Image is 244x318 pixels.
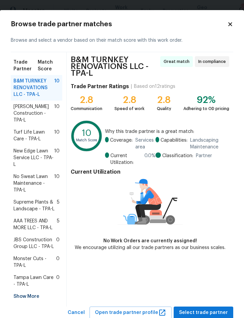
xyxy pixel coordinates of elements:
[76,138,97,142] text: Match Score
[11,290,62,303] div: Show More
[71,105,102,112] div: Communication
[183,97,229,103] div: 92%
[164,58,192,65] span: Great match
[54,148,60,168] span: 10
[13,129,54,142] span: Turf Life Lawn Care - TPA-L
[13,103,54,123] span: [PERSON_NAME] Construction - TPA-L
[157,105,171,112] div: Quality
[54,103,60,123] span: 10
[13,218,57,231] span: AAA TREES AND MORE LLC - TPA-L
[82,129,92,138] text: 10
[196,152,212,159] span: Partner
[56,274,60,288] span: 0
[135,137,155,150] span: Services area
[13,199,57,212] span: Supreme Plants & Landscape - TPA-L
[162,152,193,159] span: Classification:
[157,97,171,103] div: 2.8
[198,58,229,65] span: In compliance
[71,97,102,103] div: 2.8
[179,309,228,317] span: Select trade partner
[71,56,158,76] span: B&M TURNKEY RENOVATIONS LLC - TPA-L
[105,128,229,135] span: Why this trade partner is a great match:
[54,129,60,142] span: 10
[13,78,54,98] span: B&M TURNKEY RENOVATIONS LLC - TPA-L
[13,59,38,72] span: Trade Partner
[13,255,56,269] span: Monster Cuts - TPA-L
[75,238,225,244] div: No Work Orders are currently assigned!
[114,105,144,112] div: Speed of work
[13,237,56,250] span: JBS Construction Group LLC - TPA-L
[13,173,54,193] span: No Sweat Lawn Maintenance - TPA-L
[95,309,166,317] span: Open trade partner profile
[57,218,60,231] span: 5
[13,274,56,288] span: Tampa Lawn Care - TPA-L
[13,148,54,168] span: New Edge Lawn Service LLC - TPA-L
[56,255,60,269] span: 0
[38,59,60,72] span: Match Score
[54,173,60,193] span: 10
[57,199,60,212] span: 5
[54,78,60,98] span: 10
[56,237,60,250] span: 0
[190,137,229,150] span: Landscaping Maintenance
[129,83,134,90] div: |
[71,83,129,90] h4: Trade Partner Ratings
[114,97,144,103] div: 2.8
[134,83,175,90] div: Based on 12 ratings
[68,309,85,317] span: Cancel
[110,152,142,166] span: Current Utilization:
[71,169,229,175] h4: Current Utilization
[161,137,187,150] span: Capabilities:
[11,29,233,52] div: Browse and select a vendor based on their match score with this work order.
[144,152,155,166] span: 0.0 %
[75,244,225,251] div: We encourage utilizing all our trade partners as our business scales.
[110,137,133,150] span: Coverage:
[183,105,229,112] div: Adhering to OD pricing
[11,21,227,28] h2: Browse trade partner matches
